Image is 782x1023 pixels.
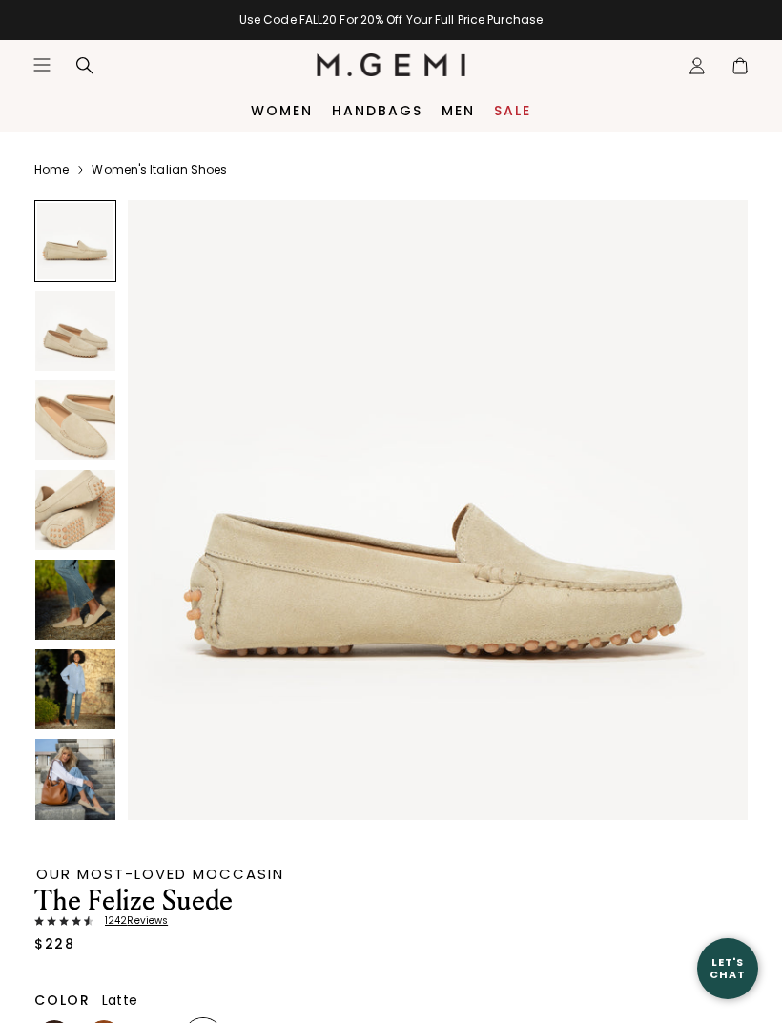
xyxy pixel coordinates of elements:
span: Latte [102,991,137,1010]
div: Our Most-Loved Moccasin [36,867,432,881]
div: Let's Chat [697,956,758,980]
a: Home [34,162,69,177]
h2: Color [34,992,91,1008]
a: Men [442,103,475,118]
img: The Felize Suede [35,380,115,460]
h1: The Felize Suede [34,887,432,915]
img: M.Gemi [317,53,466,76]
a: 1242Reviews [34,915,432,927]
img: The Felize Suede [35,649,115,729]
a: Women's Italian Shoes [92,162,227,177]
div: $228 [34,934,74,953]
a: Handbags [332,103,422,118]
img: The Felize Suede [128,200,748,820]
a: Women [251,103,313,118]
span: 1242 Review s [93,915,168,927]
img: The Felize Suede [35,291,115,371]
img: The Felize Suede [35,560,115,640]
img: The Felize Suede [35,470,115,550]
button: Open site menu [32,55,51,74]
a: Sale [494,103,531,118]
img: The Felize Suede [35,739,115,819]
